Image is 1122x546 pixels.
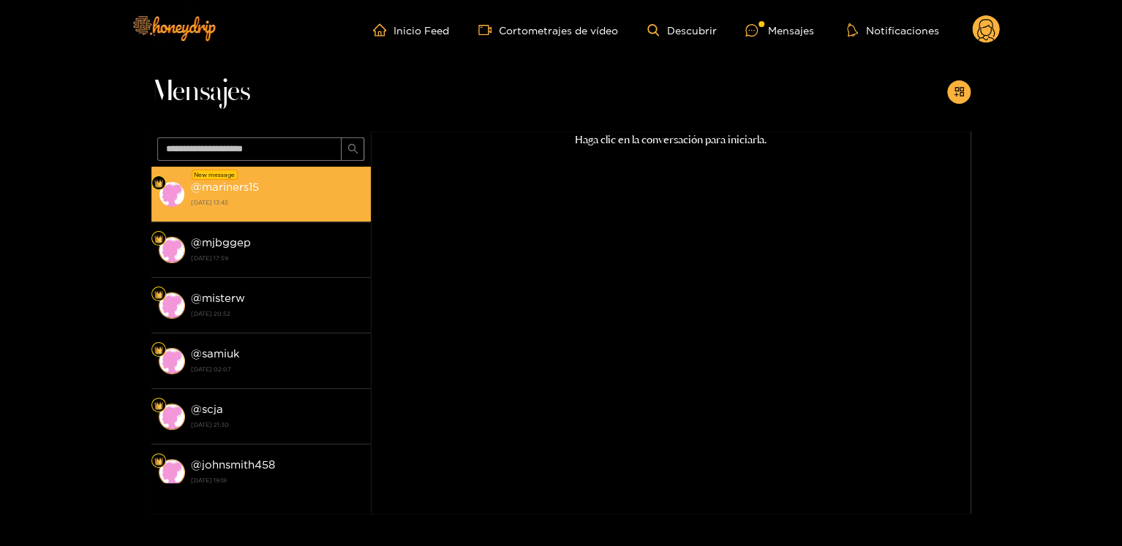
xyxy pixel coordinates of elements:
[191,458,275,471] strong: @ johnsmith458
[154,401,163,410] img: Fan Level
[191,251,364,265] strong: [DATE] 17:59
[154,346,163,354] img: Fan Level
[192,170,238,180] div: New message
[191,403,223,415] strong: @ scja
[373,23,449,37] a: Inicio Feed
[947,80,971,104] button: añadir a la tienda de aplicaciones
[154,457,163,466] img: Fan Level
[478,23,618,37] a: Cortometrajes de vídeo
[159,348,185,374] img: conversation
[159,237,185,263] img: conversation
[159,459,185,485] img: conversation
[954,86,965,99] span: añadir a la tienda de aplicaciones
[154,179,163,188] img: Fan Level
[478,23,499,37] span: cámara de vídeo
[191,307,364,320] strong: [DATE] 20:52
[191,363,364,376] strong: [DATE] 02:07
[151,77,250,107] font: Mensajes
[865,25,938,36] font: Notificaciones
[191,292,245,304] strong: @ misterw
[666,25,716,36] font: Descubrir
[159,403,185,430] img: conversation
[394,25,449,36] font: Inicio Feed
[341,137,364,161] button: buscar
[647,24,716,37] a: Descubrir
[159,181,185,208] img: conversation
[843,23,943,37] button: Notificaciones
[373,23,394,37] span: hogar
[191,347,240,360] strong: @ samiuk
[347,143,358,156] span: buscar
[191,236,251,249] strong: @ mjbggep
[191,181,259,193] strong: @ mariners15
[191,196,364,209] strong: [DATE] 13:45
[767,25,813,36] font: Mensajes
[154,235,163,243] img: Fan Level
[191,418,364,431] strong: [DATE] 21:30
[191,474,364,487] strong: [DATE] 19:18
[159,292,185,319] img: conversation
[154,290,163,299] img: Fan Level
[575,133,767,146] font: Haga clic en la conversación para iniciarla.
[499,25,618,36] font: Cortometrajes de vídeo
